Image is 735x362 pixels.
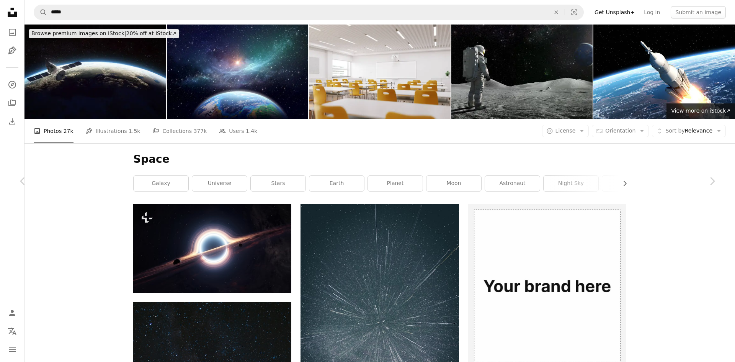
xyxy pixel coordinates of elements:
[31,30,126,36] span: Browse premium images on iStock |
[605,128,635,134] span: Orientation
[86,119,140,143] a: Illustrations 1.5k
[133,152,626,166] h1: Space
[133,245,291,252] a: an artist's impression of a black hole in space
[548,5,565,20] button: Clear
[592,125,649,137] button: Orientation
[671,108,730,114] span: View more on iStock ↗
[593,25,735,119] img: Space Launch System Takes Off
[689,144,735,218] a: Next
[5,95,20,111] a: Collections
[251,176,305,191] a: stars
[219,119,257,143] a: Users 1.4k
[5,342,20,357] button: Menu
[193,127,207,135] span: 377k
[368,176,423,191] a: planet
[542,125,589,137] button: License
[666,103,735,119] a: View more on iStock↗
[451,25,593,119] img: Astronaut Standing On The Moon Looking Towards A Distant Earth
[192,176,247,191] a: universe
[590,6,639,18] a: Get Unsplash+
[665,127,712,135] span: Relevance
[167,25,309,119] img: Exoplanet in deep space
[5,77,20,92] a: Explore
[246,127,257,135] span: 1.4k
[671,6,726,18] button: Submit an image
[34,5,47,20] button: Search Unsplash
[301,319,459,326] a: timelapse photography of warped lines
[5,114,20,129] a: Download History
[618,176,626,191] button: scroll list to the right
[129,127,140,135] span: 1.5k
[665,128,684,134] span: Sort by
[34,5,584,20] form: Find visuals sitewide
[426,176,481,191] a: moon
[639,6,665,18] a: Log in
[602,176,657,191] a: sky
[309,25,451,119] img: Empty Modern Classroom With White Interactive Board
[152,119,207,143] a: Collections 377k
[31,30,176,36] span: 20% off at iStock ↗
[5,25,20,40] a: Photos
[134,176,188,191] a: galaxy
[309,176,364,191] a: earth
[565,5,583,20] button: Visual search
[5,305,20,321] a: Log in / Sign up
[24,25,183,43] a: Browse premium images on iStock|20% off at iStock↗
[5,324,20,339] button: Language
[544,176,598,191] a: night sky
[555,128,576,134] span: License
[468,204,626,362] img: file-1635990775102-c9800842e1cdimage
[485,176,540,191] a: astronaut
[652,125,726,137] button: Sort byRelevance
[24,25,166,119] img: Satellite Orbiting The Earth
[5,43,20,58] a: Illustrations
[133,204,291,293] img: an artist's impression of a black hole in space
